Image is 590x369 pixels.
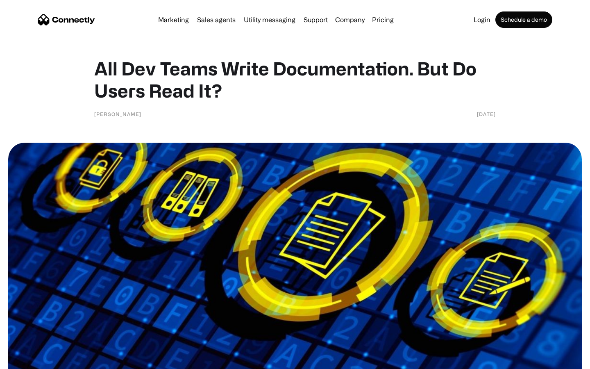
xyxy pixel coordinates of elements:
[241,16,299,23] a: Utility messaging
[369,16,397,23] a: Pricing
[94,110,141,118] div: [PERSON_NAME]
[194,16,239,23] a: Sales agents
[300,16,331,23] a: Support
[477,110,496,118] div: [DATE]
[94,57,496,102] h1: All Dev Teams Write Documentation. But Do Users Read It?
[16,355,49,366] ul: Language list
[155,16,192,23] a: Marketing
[495,11,552,28] a: Schedule a demo
[470,16,494,23] a: Login
[335,14,365,25] div: Company
[8,355,49,366] aside: Language selected: English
